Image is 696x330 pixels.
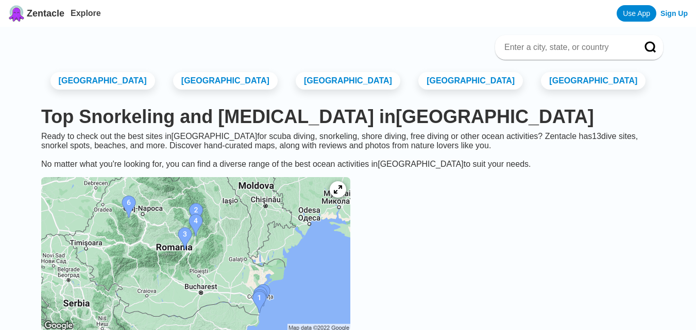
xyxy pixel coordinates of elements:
a: [GEOGRAPHIC_DATA] [173,72,278,90]
a: Sign Up [660,9,688,18]
a: Zentacle logoZentacle [8,5,64,22]
span: Zentacle [27,8,64,19]
a: Use App [617,5,656,22]
a: [GEOGRAPHIC_DATA] [541,72,646,90]
h1: Top Snorkeling and [MEDICAL_DATA] in [GEOGRAPHIC_DATA] [41,106,655,128]
input: Enter a city, state, or country [503,42,630,53]
div: Ready to check out the best sites in [GEOGRAPHIC_DATA] for scuba diving, snorkeling, shore diving... [33,132,663,169]
img: Zentacle logo [8,5,25,22]
a: [GEOGRAPHIC_DATA] [418,72,523,90]
a: [GEOGRAPHIC_DATA] [50,72,155,90]
a: Explore [71,9,101,18]
a: [GEOGRAPHIC_DATA] [296,72,400,90]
